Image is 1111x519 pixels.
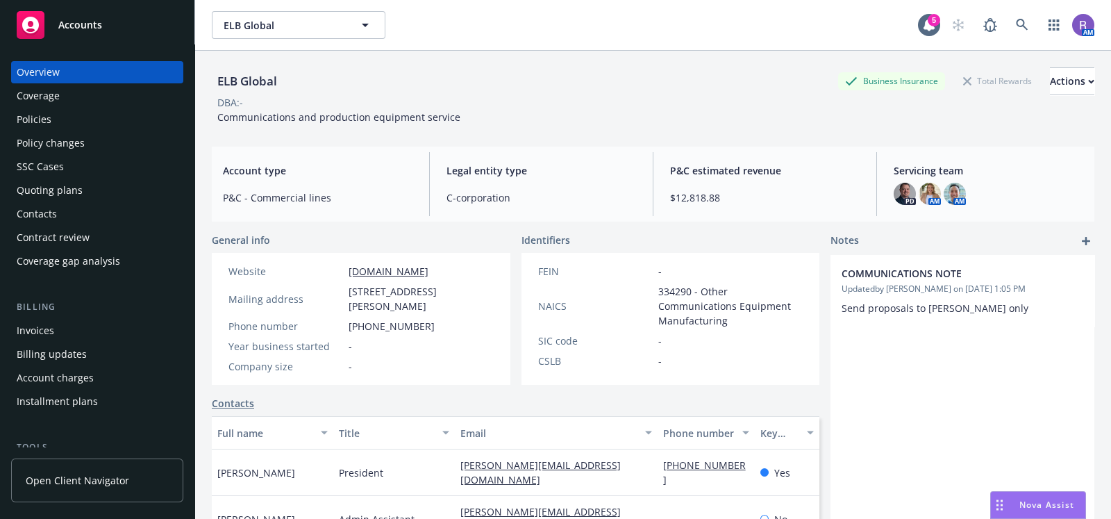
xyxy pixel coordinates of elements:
[11,108,183,131] a: Policies
[212,233,270,247] span: General info
[17,390,98,413] div: Installment plans
[1078,233,1094,249] a: add
[1050,67,1094,95] button: Actions
[919,183,941,205] img: photo
[217,110,460,124] span: Communications and production equipment service
[11,61,183,83] a: Overview
[11,85,183,107] a: Coverage
[658,354,662,368] span: -
[217,95,243,110] div: DBA: -
[894,183,916,205] img: photo
[17,203,57,225] div: Contacts
[212,416,333,450] button: Full name
[538,354,653,368] div: CSLB
[538,333,653,348] div: SIC code
[17,85,60,107] div: Coverage
[228,264,343,279] div: Website
[658,333,662,348] span: -
[11,390,183,413] a: Installment plans
[339,466,383,480] span: President
[349,339,352,354] span: -
[774,466,790,480] span: Yes
[11,300,183,314] div: Billing
[842,302,1028,315] span: Send proposals to [PERSON_NAME] only
[944,11,972,39] a: Start snowing
[956,72,1039,90] div: Total Rewards
[838,72,945,90] div: Business Insurance
[663,426,734,440] div: Phone number
[228,339,343,354] div: Year business started
[11,440,183,454] div: Tools
[26,473,129,488] span: Open Client Navigator
[521,233,570,247] span: Identifiers
[11,226,183,249] a: Contract review
[17,320,54,342] div: Invoices
[333,416,455,450] button: Title
[349,284,494,313] span: [STREET_ADDRESS][PERSON_NAME]
[11,156,183,178] a: SSC Cases
[17,108,51,131] div: Policies
[842,266,1047,281] span: COMMUNICATIONS NOTE
[990,491,1086,519] button: Nova Assist
[17,343,87,365] div: Billing updates
[349,359,352,374] span: -
[11,179,183,201] a: Quoting plans
[228,359,343,374] div: Company size
[11,367,183,389] a: Account charges
[755,416,819,450] button: Key contact
[217,426,312,440] div: Full name
[928,14,940,26] div: 5
[663,459,746,486] a: [PHONE_NUMBER]
[17,179,83,201] div: Quoting plans
[212,11,385,39] button: ELB Global
[58,19,102,31] span: Accounts
[658,284,803,328] span: 334290 - Other Communications Equipment Manufacturing
[11,203,183,225] a: Contacts
[349,265,428,278] a: [DOMAIN_NAME]
[944,183,966,205] img: photo
[223,163,412,178] span: Account type
[217,466,295,480] span: [PERSON_NAME]
[894,163,1083,178] span: Servicing team
[1040,11,1068,39] a: Switch app
[11,6,183,44] a: Accounts
[976,11,1004,39] a: Report a Bug
[11,320,183,342] a: Invoices
[842,283,1083,295] span: Updated by [PERSON_NAME] on [DATE] 1:05 PM
[446,163,636,178] span: Legal entity type
[760,426,799,440] div: Key contact
[17,226,90,249] div: Contract review
[228,292,343,306] div: Mailing address
[17,367,94,389] div: Account charges
[830,233,859,249] span: Notes
[1050,68,1094,94] div: Actions
[212,72,283,90] div: ELB Global
[212,396,254,411] a: Contacts
[17,156,64,178] div: SSC Cases
[538,264,653,279] div: FEIN
[670,163,860,178] span: P&C estimated revenue
[455,416,658,450] button: Email
[11,343,183,365] a: Billing updates
[1072,14,1094,36] img: photo
[228,319,343,333] div: Phone number
[11,132,183,154] a: Policy changes
[460,459,621,486] a: [PERSON_NAME][EMAIL_ADDRESS][DOMAIN_NAME]
[446,190,636,205] span: C-corporation
[658,264,662,279] span: -
[538,299,653,313] div: NAICS
[1008,11,1036,39] a: Search
[658,416,755,450] button: Phone number
[17,250,120,272] div: Coverage gap analysis
[339,426,434,440] div: Title
[991,492,1008,518] div: Drag to move
[224,18,344,33] span: ELB Global
[11,250,183,272] a: Coverage gap analysis
[1019,499,1074,511] span: Nova Assist
[17,61,60,83] div: Overview
[17,132,85,154] div: Policy changes
[223,190,412,205] span: P&C - Commercial lines
[830,255,1094,327] div: COMMUNICATIONS NOTEUpdatedby [PERSON_NAME] on [DATE] 1:05 PMSend proposals to [PERSON_NAME] only
[349,319,435,333] span: [PHONE_NUMBER]
[460,426,637,440] div: Email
